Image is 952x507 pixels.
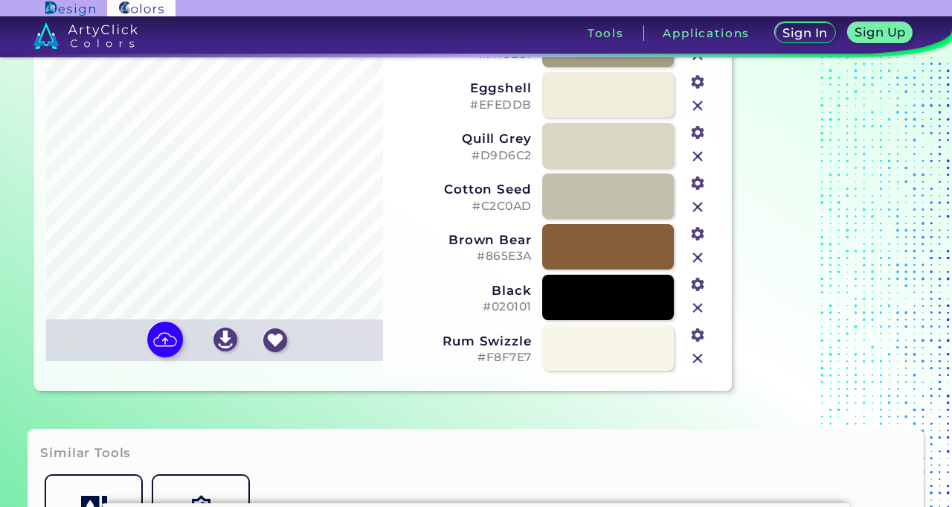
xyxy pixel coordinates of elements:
img: icon_close.svg [688,299,707,318]
img: icon_close.svg [688,248,707,267]
h3: Brown Bear [393,232,532,247]
h5: Sign In [782,27,828,39]
h5: #C2C0AD [393,200,532,214]
h3: Quill Grey [393,131,532,146]
img: icon picture [147,322,183,357]
h5: Sign Up [855,26,906,39]
h3: Eggshell [393,80,532,95]
a: Sign Up [847,22,913,43]
img: icon_close.svg [688,96,707,115]
img: icon_close.svg [688,147,707,166]
h5: #865E3A [393,249,532,264]
a: Sign In [775,22,836,43]
h3: Cotton Seed [393,182,532,197]
img: icon_close.svg [688,197,707,217]
h5: #EFEDDB [393,98,532,112]
img: icon_download_white.svg [213,328,237,351]
img: ArtyClick Design logo [45,1,95,16]
h5: #D9D6C2 [393,149,532,163]
h5: #020101 [393,300,532,314]
img: icon_favourite_white.svg [263,328,287,352]
h3: Tools [588,28,624,39]
h3: Black [393,283,532,298]
h5: #F8F7E7 [393,351,532,365]
img: logo_artyclick_colors_white.svg [33,22,138,49]
h3: Applications [663,28,750,39]
img: icon_close.svg [688,349,707,369]
h3: Rum Swizzle [393,334,532,348]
